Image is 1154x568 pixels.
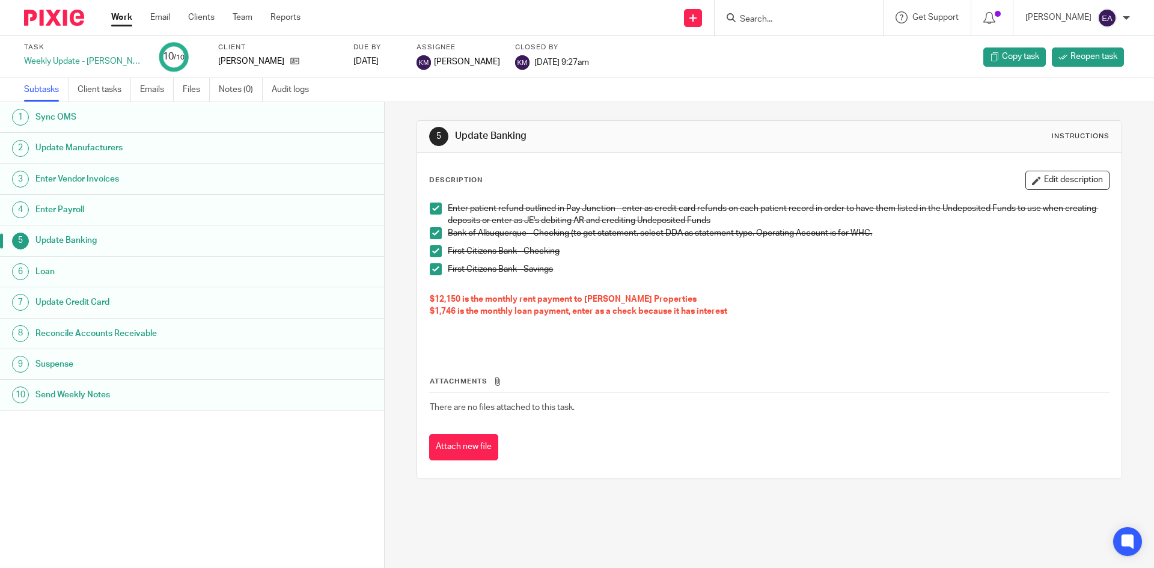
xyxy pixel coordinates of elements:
p: Description [429,176,483,185]
p: First Citizens Bank - Checking [448,245,1108,257]
input: Search [739,14,847,25]
small: /10 [174,54,185,61]
h1: Send Weekly Notes [35,386,260,404]
div: Instructions [1052,132,1110,141]
div: 9 [12,356,29,373]
p: [PERSON_NAME] [1025,11,1091,23]
span: Get Support [912,13,959,22]
span: Reopen task [1070,50,1117,63]
p: Bank of Albuquerque - Checking (to get statement, select DDA as statement type. Operating Account... [448,227,1108,239]
div: 4 [12,201,29,218]
a: Client tasks [78,78,131,102]
label: Client [218,43,338,52]
span: Copy task [1002,50,1039,63]
a: Notes (0) [219,78,263,102]
h1: Enter Payroll [35,201,260,219]
a: Emails [140,78,174,102]
label: Closed by [515,43,589,52]
h1: Update Credit Card [35,293,260,311]
img: Pixie [24,10,84,26]
span: [DATE] 9:27am [534,58,589,66]
a: Email [150,11,170,23]
span: There are no files attached to this task. [430,403,575,412]
div: 1 [12,109,29,126]
h1: Update Banking [455,130,795,142]
a: Reopen task [1052,47,1124,67]
a: Work [111,11,132,23]
h1: Update Manufacturers [35,139,260,157]
div: [DATE] [353,55,401,67]
div: 5 [429,127,448,146]
a: Reports [270,11,301,23]
p: [PERSON_NAME] [218,55,284,67]
a: Audit logs [272,78,318,102]
span: $1,746 is the monthly loan payment, enter as a check because it has interest [430,307,727,316]
h1: Enter Vendor Invoices [35,170,260,188]
div: 7 [12,294,29,311]
span: $12,150 is the monthly rent payment to [PERSON_NAME] Properties [430,295,697,304]
button: Edit description [1025,171,1110,190]
a: Files [183,78,210,102]
a: Subtasks [24,78,69,102]
h1: Reconcile Accounts Receivable [35,325,260,343]
div: 5 [12,233,29,249]
img: svg%3E [417,55,431,70]
p: Enter patient refund outlined in Pay Junction - enter as credit card refunds on each patient reco... [448,203,1108,227]
a: Team [233,11,252,23]
div: 6 [12,263,29,280]
button: Attach new file [429,434,498,461]
div: 10 [12,386,29,403]
img: svg%3E [515,55,530,70]
label: Task [24,43,144,52]
img: svg%3E [1098,8,1117,28]
span: [PERSON_NAME] [434,56,500,68]
div: 2 [12,140,29,157]
label: Assignee [417,43,500,52]
h1: Suspense [35,355,260,373]
a: Copy task [983,47,1046,67]
a: Clients [188,11,215,23]
h1: Update Banking [35,231,260,249]
div: 3 [12,171,29,188]
div: Weekly Update - [PERSON_NAME] [24,55,144,67]
div: 10 [163,50,185,64]
span: Attachments [430,378,487,385]
p: First Citizens Bank - Savings [448,263,1108,275]
div: 8 [12,325,29,342]
h1: Sync OMS [35,108,260,126]
label: Due by [353,43,401,52]
h1: Loan [35,263,260,281]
